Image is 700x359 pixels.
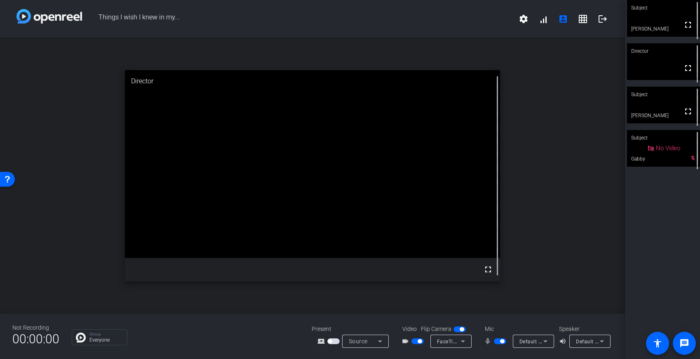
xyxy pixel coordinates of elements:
div: Not Recording [12,324,59,332]
button: signal_cellular_alt [533,9,553,29]
mat-icon: screen_share_outline [317,336,327,346]
div: Subject [627,130,700,146]
mat-icon: volume_up [559,336,569,346]
mat-icon: fullscreen [483,265,493,274]
span: Source [349,338,368,345]
img: Chat Icon [76,333,86,342]
mat-icon: grid_on [578,14,588,24]
mat-icon: message [679,338,689,348]
span: Default - MacBook Pro Microphone (Built-in) [519,338,625,345]
span: Video [402,325,417,333]
span: Things I wish I knew in my... [82,9,514,29]
span: Default - External Headphones (Built-in) [576,338,672,345]
span: Flip Camera [421,325,451,333]
div: Director [627,43,700,59]
p: Everyone [89,338,123,342]
span: No Video [656,144,680,152]
mat-icon: videocam_outline [402,336,411,346]
span: FaceTime HD Camera (467C:1317) [437,338,521,345]
mat-icon: accessibility [653,338,662,348]
div: Subject [627,87,700,102]
img: white-gradient.svg [16,9,82,24]
p: Group [89,332,123,336]
span: 00:00:00 [12,329,59,349]
mat-icon: logout [598,14,608,24]
div: Director [125,70,500,92]
div: Mic [477,325,559,333]
mat-icon: mic_none [484,336,494,346]
div: Speaker [559,325,608,333]
mat-icon: fullscreen [683,20,693,30]
div: Present [312,325,394,333]
mat-icon: fullscreen [683,63,693,73]
mat-icon: settings [519,14,529,24]
mat-icon: account_box [558,14,568,24]
mat-icon: fullscreen [683,106,693,116]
